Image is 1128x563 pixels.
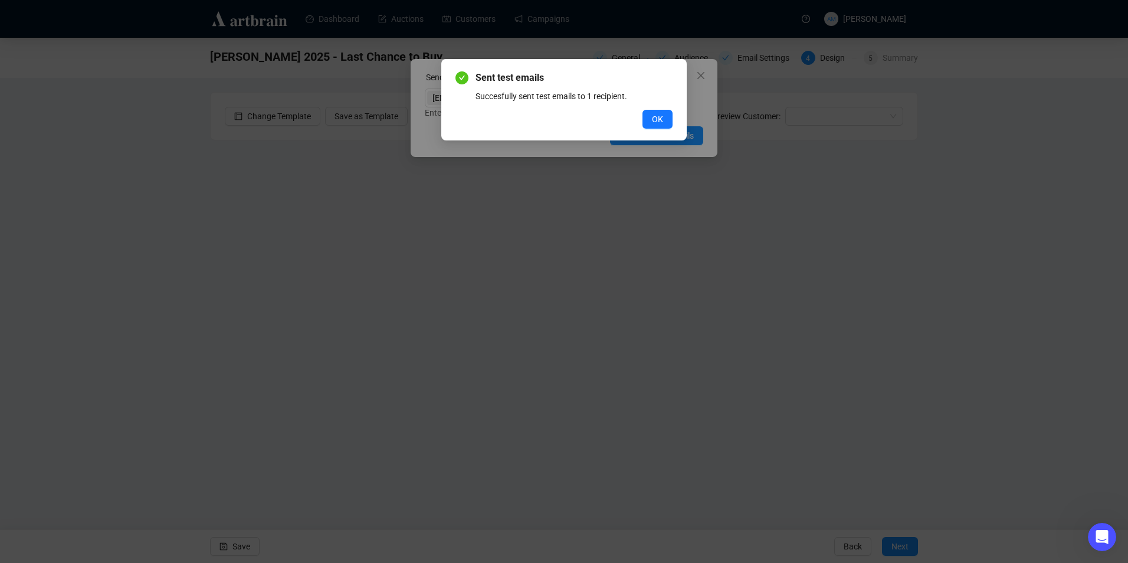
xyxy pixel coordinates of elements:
span: OK [652,113,663,126]
div: Succesfully sent test emails to 1 recipient. [476,90,673,103]
iframe: Intercom live chat [1088,523,1116,551]
button: OK [642,110,673,129]
span: Sent test emails [476,71,673,85]
span: check-circle [455,71,468,84]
